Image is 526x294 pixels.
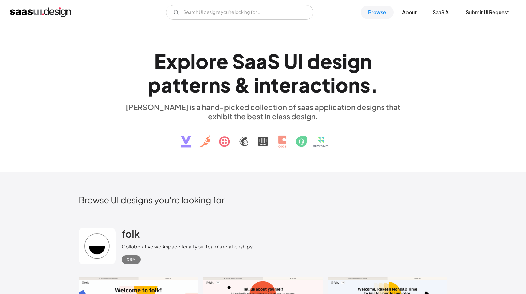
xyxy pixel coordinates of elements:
[284,49,298,73] div: U
[172,73,181,97] div: t
[216,49,228,73] div: e
[342,49,347,73] div: i
[209,73,220,97] div: n
[166,49,177,73] div: x
[279,73,291,97] div: e
[271,73,279,97] div: t
[307,49,320,73] div: d
[122,102,404,121] div: [PERSON_NAME] is a hand-picked collection of saas application designs that exhibit the best in cl...
[209,49,216,73] div: r
[196,49,209,73] div: o
[220,73,230,97] div: s
[170,121,356,153] img: text, icon, saas logo
[360,49,372,73] div: n
[256,49,267,73] div: a
[291,73,299,97] div: r
[320,49,332,73] div: e
[161,73,172,97] div: a
[336,73,348,97] div: o
[254,73,259,97] div: i
[201,73,209,97] div: r
[122,243,254,250] div: Collaborative workspace for all your team’s relationships.
[310,73,322,97] div: c
[154,49,166,73] div: E
[10,7,71,17] a: home
[122,49,404,97] h1: Explore SaaS UI design patterns & interactions.
[148,73,161,97] div: p
[361,6,394,19] a: Browse
[234,73,250,97] div: &
[360,73,370,97] div: s
[458,6,516,19] a: Submit UI Request
[395,6,424,19] a: About
[330,73,336,97] div: i
[332,49,342,73] div: s
[299,73,310,97] div: a
[298,49,303,73] div: I
[190,49,196,73] div: l
[189,73,201,97] div: e
[181,73,189,97] div: t
[232,49,245,73] div: S
[347,49,360,73] div: g
[177,49,190,73] div: p
[322,73,330,97] div: t
[425,6,457,19] a: SaaS Ai
[122,228,140,243] a: folk
[127,256,136,263] div: CRM
[79,194,447,205] h2: Browse UI designs you’re looking for
[166,5,313,20] form: Email Form
[370,73,378,97] div: .
[245,49,256,73] div: a
[122,228,140,240] h2: folk
[348,73,360,97] div: n
[259,73,271,97] div: n
[267,49,280,73] div: S
[166,5,313,20] input: Search UI designs you're looking for...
